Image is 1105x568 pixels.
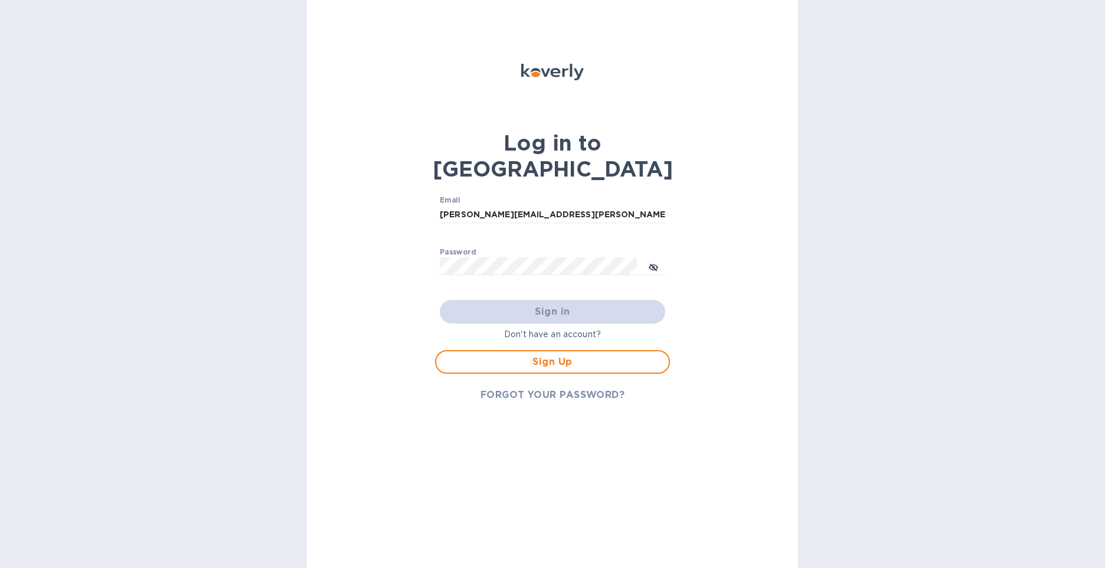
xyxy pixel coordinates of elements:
[440,197,460,204] label: Email
[433,130,673,182] b: Log in to [GEOGRAPHIC_DATA]
[480,388,625,402] span: FORGOT YOUR PASSWORD?
[471,383,635,407] button: FORGOT YOUR PASSWORD?
[440,249,476,256] label: Password
[435,328,670,341] p: Don't have an account?
[446,355,659,369] span: Sign Up
[642,254,665,278] button: toggle password visibility
[435,350,670,374] button: Sign Up
[521,64,584,80] img: Koverly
